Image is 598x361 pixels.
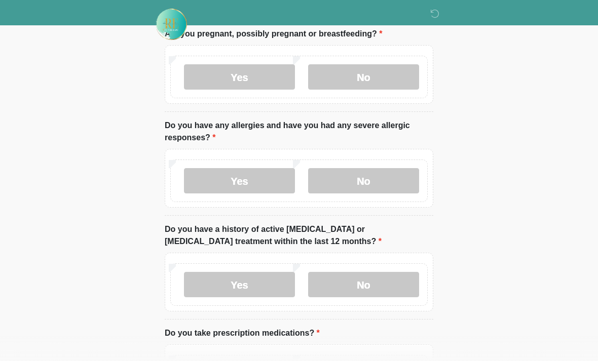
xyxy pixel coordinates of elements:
label: Do you have any allergies and have you had any severe allergic responses? [165,119,433,144]
img: Rehydrate Aesthetics & Wellness Logo [155,8,188,41]
label: Do you take prescription medications? [165,327,320,339]
label: No [308,272,419,297]
label: Yes [184,168,295,193]
label: Yes [184,64,295,90]
label: No [308,64,419,90]
label: No [308,168,419,193]
label: Do you have a history of active [MEDICAL_DATA] or [MEDICAL_DATA] treatment within the last 12 mon... [165,223,433,248]
label: Yes [184,272,295,297]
